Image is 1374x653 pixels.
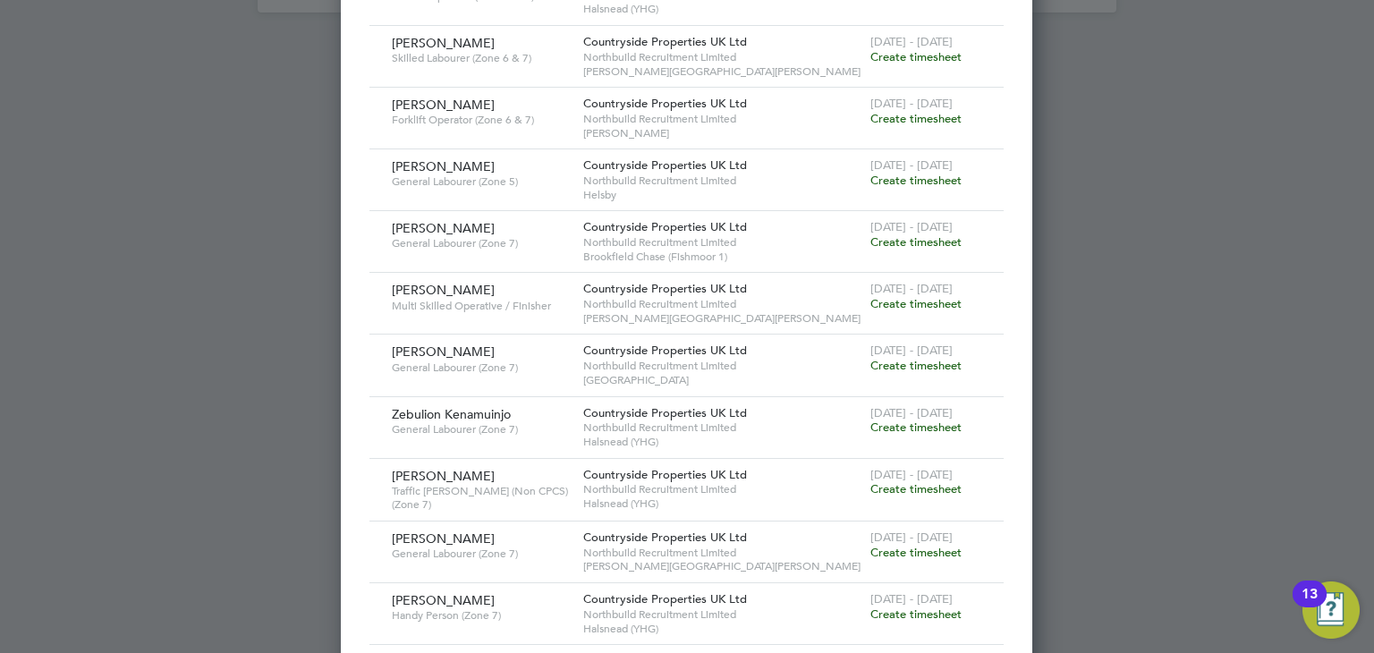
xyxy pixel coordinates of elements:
[870,157,953,173] span: [DATE] - [DATE]
[583,281,747,296] span: Countryside Properties UK Ltd
[583,359,861,373] span: Northbuild Recruitment Limited
[392,530,495,547] span: [PERSON_NAME]
[392,422,570,437] span: General Labourer (Zone 7)
[392,51,570,65] span: Skilled Labourer (Zone 6 & 7)
[870,34,953,49] span: [DATE] - [DATE]
[392,174,570,189] span: General Labourer (Zone 5)
[583,435,861,449] span: Halsnead (YHG)
[392,299,570,313] span: Multi Skilled Operative / Finisher
[870,111,962,126] span: Create timesheet
[870,358,962,373] span: Create timesheet
[583,373,861,387] span: [GEOGRAPHIC_DATA]
[583,622,861,636] span: Halsnead (YHG)
[870,49,962,64] span: Create timesheet
[583,235,861,250] span: Northbuild Recruitment Limited
[870,96,953,111] span: [DATE] - [DATE]
[583,559,861,573] span: [PERSON_NAME][GEOGRAPHIC_DATA][PERSON_NAME]
[392,113,570,127] span: Forklift Operator (Zone 6 & 7)
[870,591,953,606] span: [DATE] - [DATE]
[583,50,861,64] span: Northbuild Recruitment Limited
[870,545,962,560] span: Create timesheet
[583,420,861,435] span: Northbuild Recruitment Limited
[583,174,861,188] span: Northbuild Recruitment Limited
[583,112,861,126] span: Northbuild Recruitment Limited
[392,220,495,236] span: [PERSON_NAME]
[392,343,495,360] span: [PERSON_NAME]
[583,297,861,311] span: Northbuild Recruitment Limited
[583,530,747,545] span: Countryside Properties UK Ltd
[583,546,861,560] span: Northbuild Recruitment Limited
[392,592,495,608] span: [PERSON_NAME]
[583,482,861,496] span: Northbuild Recruitment Limited
[870,481,962,496] span: Create timesheet
[583,343,747,358] span: Countryside Properties UK Ltd
[870,219,953,234] span: [DATE] - [DATE]
[870,530,953,545] span: [DATE] - [DATE]
[870,343,953,358] span: [DATE] - [DATE]
[583,64,861,79] span: [PERSON_NAME][GEOGRAPHIC_DATA][PERSON_NAME]
[870,234,962,250] span: Create timesheet
[392,608,570,623] span: Handy Person (Zone 7)
[583,34,747,49] span: Countryside Properties UK Ltd
[392,282,495,298] span: [PERSON_NAME]
[870,606,962,622] span: Create timesheet
[392,97,495,113] span: [PERSON_NAME]
[870,467,953,482] span: [DATE] - [DATE]
[583,157,747,173] span: Countryside Properties UK Ltd
[870,296,962,311] span: Create timesheet
[583,219,747,234] span: Countryside Properties UK Ltd
[870,173,962,188] span: Create timesheet
[392,547,570,561] span: General Labourer (Zone 7)
[583,126,861,140] span: [PERSON_NAME]
[392,35,495,51] span: [PERSON_NAME]
[583,607,861,622] span: Northbuild Recruitment Limited
[583,2,861,16] span: Halsnead (YHG)
[392,484,570,512] span: Traffic [PERSON_NAME] (Non CPCS) (Zone 7)
[392,468,495,484] span: [PERSON_NAME]
[583,96,747,111] span: Countryside Properties UK Ltd
[583,250,861,264] span: Brookfield Chase (Fishmoor 1)
[392,158,495,174] span: [PERSON_NAME]
[870,420,962,435] span: Create timesheet
[583,188,861,202] span: Helsby
[1302,594,1318,617] div: 13
[392,236,570,250] span: General Labourer (Zone 7)
[583,405,747,420] span: Countryside Properties UK Ltd
[870,405,953,420] span: [DATE] - [DATE]
[583,467,747,482] span: Countryside Properties UK Ltd
[583,591,747,606] span: Countryside Properties UK Ltd
[870,281,953,296] span: [DATE] - [DATE]
[392,360,570,375] span: General Labourer (Zone 7)
[1302,581,1360,639] button: Open Resource Center, 13 new notifications
[392,406,511,422] span: Zebulion Kenamuinjo
[583,311,861,326] span: [PERSON_NAME][GEOGRAPHIC_DATA][PERSON_NAME]
[583,496,861,511] span: Halsnead (YHG)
